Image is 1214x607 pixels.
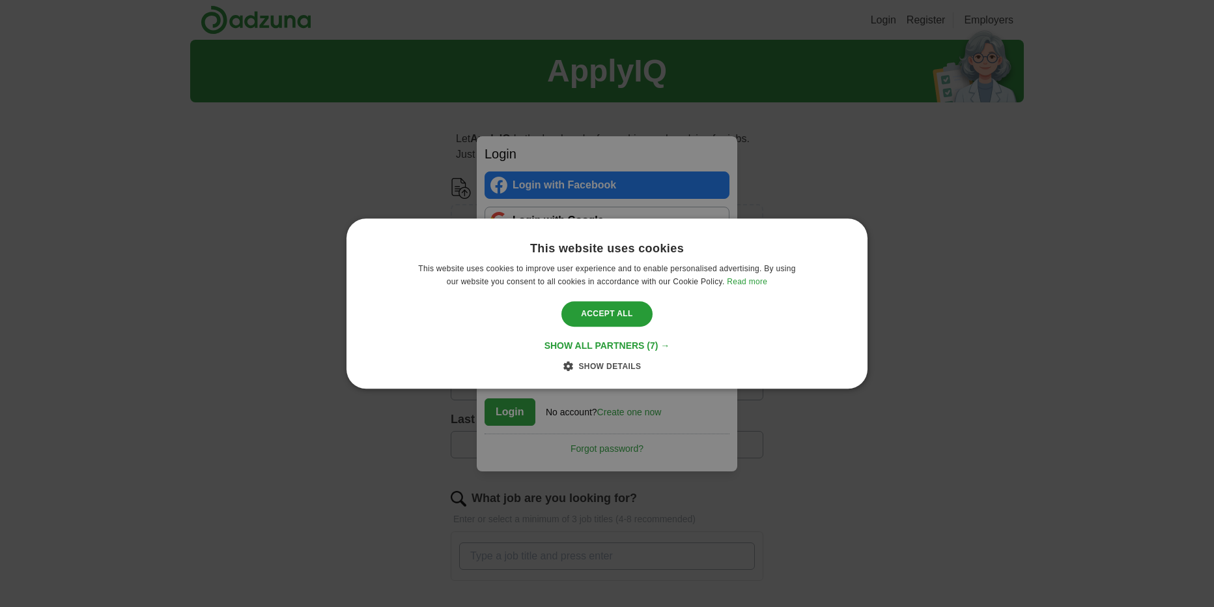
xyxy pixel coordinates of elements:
div: Show details [573,359,642,372]
div: Accept all [561,302,653,327]
div: Cookie consent dialog [346,218,868,389]
span: This website uses cookies to improve user experience and to enable personalised advertising. By u... [418,264,795,286]
span: (7) → [647,340,670,351]
div: Show all partners (7) → [544,340,670,351]
a: Read more, opens a new window [727,277,767,286]
span: Show all partners [544,340,645,351]
div: This website uses cookies [530,241,684,256]
span: Show details [578,362,641,371]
